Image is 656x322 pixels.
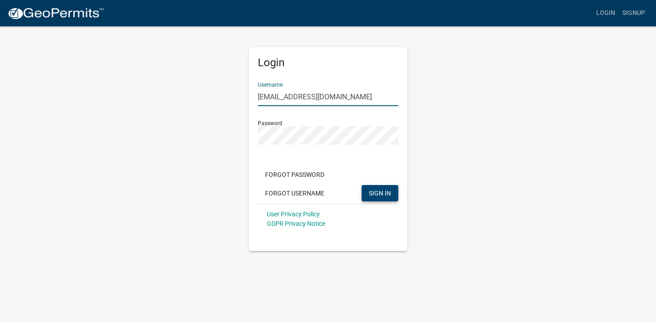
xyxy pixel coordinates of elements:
button: Forgot Password [258,166,332,183]
h5: Login [258,56,398,69]
a: Signup [619,5,649,22]
button: SIGN IN [362,185,398,201]
a: Login [593,5,619,22]
span: SIGN IN [369,189,391,196]
a: GDPR Privacy Notice [267,220,325,227]
button: Forgot Username [258,185,332,201]
a: User Privacy Policy [267,210,320,218]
